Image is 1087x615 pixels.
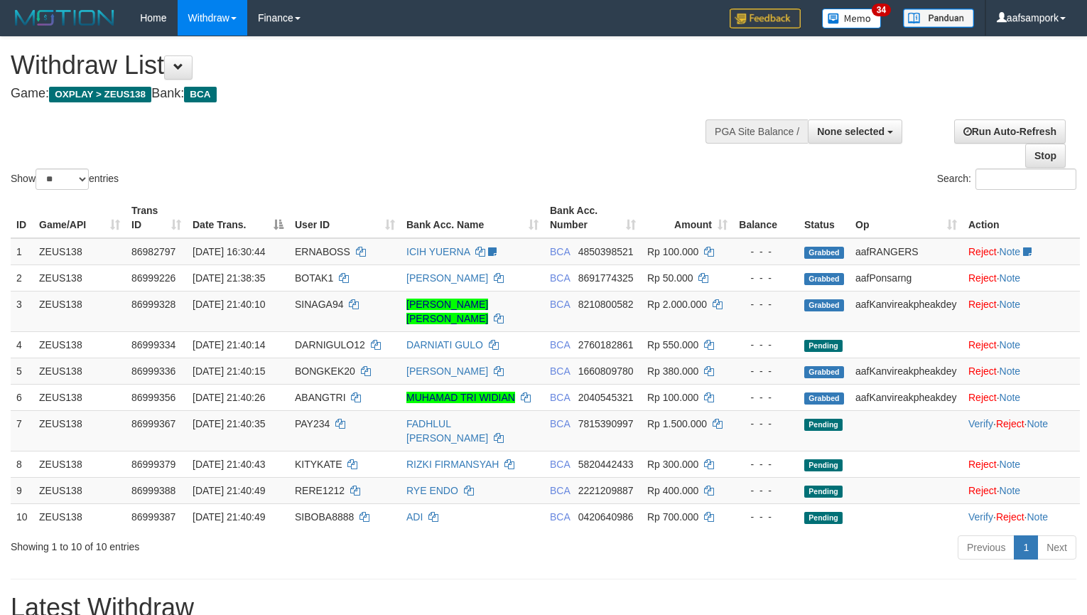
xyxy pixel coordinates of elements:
span: Rp 1.500.000 [647,418,707,429]
span: 86999334 [131,339,175,351]
span: 86999367 [131,418,175,429]
a: ADI [406,511,423,523]
a: Note [1000,339,1021,351]
span: PAY234 [295,418,330,429]
a: [PERSON_NAME] [406,272,488,284]
th: ID [11,198,33,238]
a: Note [1027,418,1048,429]
td: ZEUS138 [33,384,126,410]
span: Copy 2040545321 to clipboard [578,392,634,403]
span: [DATE] 21:40:49 [193,511,265,523]
a: ICIH YUERNA [406,246,470,257]
span: 86999336 [131,365,175,377]
td: ZEUS138 [33,503,126,530]
span: [DATE] 21:40:35 [193,418,265,429]
td: 6 [11,384,33,410]
a: Verify [968,511,993,523]
span: Pending [804,340,843,352]
span: Rp 700.000 [647,511,698,523]
td: · [963,291,1080,331]
td: 7 [11,410,33,451]
td: · [963,238,1080,265]
span: BCA [550,299,570,310]
span: ERNABOSS [295,246,350,257]
span: 86999387 [131,511,175,523]
th: Balance [733,198,799,238]
img: Feedback.jpg [730,9,801,28]
th: Bank Acc. Name: activate to sort column ascending [401,198,544,238]
span: Pending [804,419,843,431]
span: BCA [550,418,570,429]
div: - - - [739,510,793,524]
div: - - - [739,390,793,405]
span: Rp 400.000 [647,485,698,496]
a: Reject [968,485,997,496]
a: [PERSON_NAME] [PERSON_NAME] [406,299,488,324]
th: Game/API: activate to sort column ascending [33,198,126,238]
span: BOTAK1 [295,272,333,284]
a: Note [1000,246,1021,257]
a: FADHLUL [PERSON_NAME] [406,418,488,444]
a: Note [1000,392,1021,403]
a: Reject [968,272,997,284]
span: [DATE] 21:40:49 [193,485,265,496]
span: Copy 5820442433 to clipboard [578,459,634,470]
a: Reject [996,511,1024,523]
th: Trans ID: activate to sort column ascending [126,198,187,238]
h1: Withdraw List [11,51,710,80]
a: Reject [968,299,997,310]
th: Op: activate to sort column ascending [850,198,963,238]
span: BCA [184,87,216,102]
span: Copy 2760182861 to clipboard [578,339,634,351]
td: aafRANGERS [850,238,963,265]
span: BCA [550,485,570,496]
span: 86982797 [131,246,175,257]
td: aafKanvireakpheakdey [850,291,963,331]
td: · [963,358,1080,384]
span: Rp 550.000 [647,339,698,351]
td: ZEUS138 [33,264,126,291]
td: aafKanvireakpheakdey [850,358,963,384]
a: Note [1000,365,1021,377]
span: Grabbed [804,247,844,259]
span: 34 [872,4,891,16]
a: Previous [958,535,1015,560]
td: 8 [11,451,33,477]
a: [PERSON_NAME] [406,365,488,377]
td: 3 [11,291,33,331]
div: - - - [739,417,793,431]
span: Copy 7815390997 to clipboard [578,418,634,429]
a: Note [1000,459,1021,470]
img: panduan.png [903,9,974,28]
a: Note [1000,272,1021,284]
div: - - - [739,245,793,259]
td: ZEUS138 [33,238,126,265]
td: · [963,264,1080,291]
span: Copy 2221209887 to clipboard [578,485,634,496]
a: Verify [968,418,993,429]
h4: Game: Bank: [11,87,710,101]
span: Grabbed [804,366,844,378]
th: Date Trans.: activate to sort column descending [187,198,289,238]
span: [DATE] 16:30:44 [193,246,265,257]
td: · [963,384,1080,410]
th: Bank Acc. Number: activate to sort column ascending [544,198,642,238]
span: 86999388 [131,485,175,496]
a: DARNIATI GULO [406,339,483,351]
td: 1 [11,238,33,265]
a: Reject [968,246,997,257]
div: - - - [739,271,793,285]
a: Reject [968,392,997,403]
div: Showing 1 to 10 of 10 entries [11,534,443,554]
span: Rp 300.000 [647,459,698,470]
button: None selected [808,119,902,144]
span: 86999379 [131,459,175,470]
a: Reject [968,339,997,351]
label: Search: [937,169,1076,190]
a: Reject [968,459,997,470]
a: Note [1000,485,1021,496]
td: · · [963,410,1080,451]
th: User ID: activate to sort column ascending [289,198,401,238]
select: Showentries [36,169,89,190]
span: BCA [550,392,570,403]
